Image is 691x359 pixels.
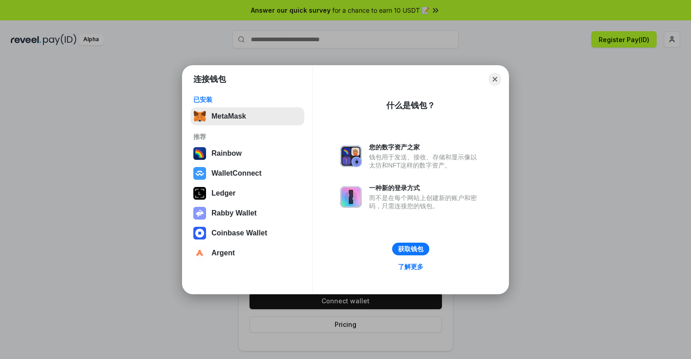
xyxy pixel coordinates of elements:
img: svg+xml,%3Csvg%20width%3D%2228%22%20height%3D%2228%22%20viewBox%3D%220%200%2028%2028%22%20fill%3D... [193,167,206,180]
div: 钱包用于发送、接收、存储和显示像以太坊和NFT这样的数字资产。 [369,153,481,169]
button: Coinbase Wallet [191,224,304,242]
div: 获取钱包 [398,245,423,253]
div: 推荐 [193,133,302,141]
img: svg+xml,%3Csvg%20xmlns%3D%22http%3A%2F%2Fwww.w3.org%2F2000%2Fsvg%22%20fill%3D%22none%22%20viewBox... [340,186,362,208]
img: svg+xml,%3Csvg%20xmlns%3D%22http%3A%2F%2Fwww.w3.org%2F2000%2Fsvg%22%20width%3D%2228%22%20height%3... [193,187,206,200]
div: Rabby Wallet [211,209,257,217]
div: Rainbow [211,149,242,158]
img: svg+xml,%3Csvg%20width%3D%2228%22%20height%3D%2228%22%20viewBox%3D%220%200%2028%2028%22%20fill%3D... [193,227,206,239]
button: 获取钱包 [392,243,429,255]
img: svg+xml,%3Csvg%20fill%3D%22none%22%20height%3D%2233%22%20viewBox%3D%220%200%2035%2033%22%20width%... [193,110,206,123]
div: 什么是钱包？ [386,100,435,111]
div: 而不是在每个网站上创建新的账户和密码，只需连接您的钱包。 [369,194,481,210]
button: Ledger [191,184,304,202]
button: Rainbow [191,144,304,163]
img: svg+xml,%3Csvg%20width%3D%22120%22%20height%3D%22120%22%20viewBox%3D%220%200%20120%20120%22%20fil... [193,147,206,160]
div: 已安装 [193,96,302,104]
img: svg+xml,%3Csvg%20width%3D%2228%22%20height%3D%2228%22%20viewBox%3D%220%200%2028%2028%22%20fill%3D... [193,247,206,259]
div: 了解更多 [398,263,423,271]
div: Ledger [211,189,235,197]
a: 了解更多 [393,261,429,273]
div: Coinbase Wallet [211,229,267,237]
button: WalletConnect [191,164,304,182]
button: Rabby Wallet [191,204,304,222]
div: 一种新的登录方式 [369,184,481,192]
div: 您的数字资产之家 [369,143,481,151]
img: svg+xml,%3Csvg%20xmlns%3D%22http%3A%2F%2Fwww.w3.org%2F2000%2Fsvg%22%20fill%3D%22none%22%20viewBox... [193,207,206,220]
button: Argent [191,244,304,262]
div: WalletConnect [211,169,262,177]
button: MetaMask [191,107,304,125]
div: Argent [211,249,235,257]
button: Close [489,73,501,86]
h1: 连接钱包 [193,74,226,85]
img: svg+xml,%3Csvg%20xmlns%3D%22http%3A%2F%2Fwww.w3.org%2F2000%2Fsvg%22%20fill%3D%22none%22%20viewBox... [340,145,362,167]
div: MetaMask [211,112,246,120]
